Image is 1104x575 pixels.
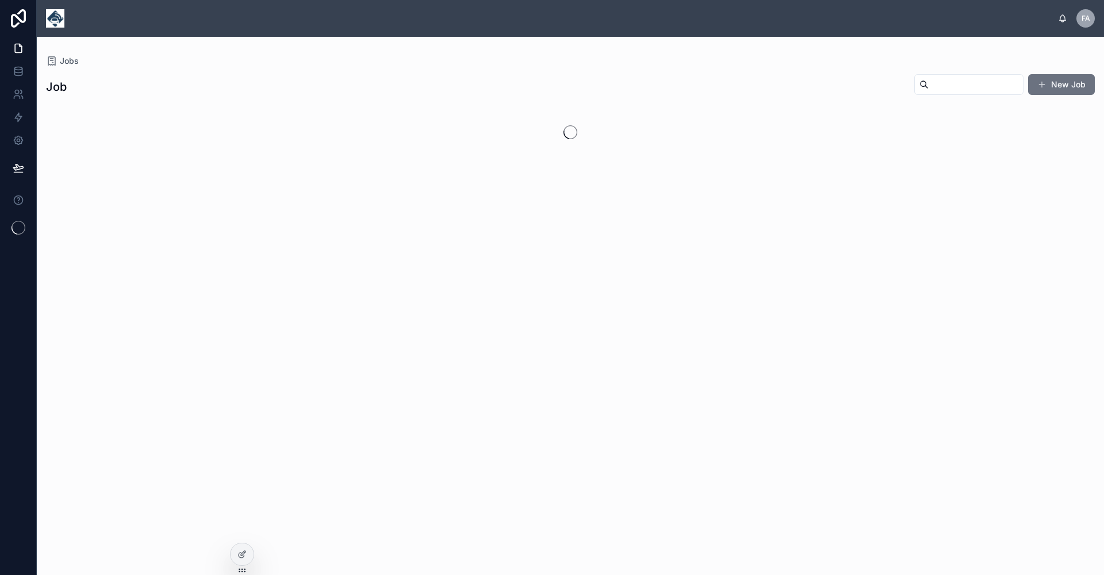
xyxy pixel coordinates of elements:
[1028,74,1095,95] button: New Job
[60,55,79,67] span: Jobs
[46,9,64,28] img: App logo
[46,79,67,95] h1: Job
[46,55,79,67] a: Jobs
[1082,14,1090,23] span: FA
[74,16,1058,21] div: scrollable content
